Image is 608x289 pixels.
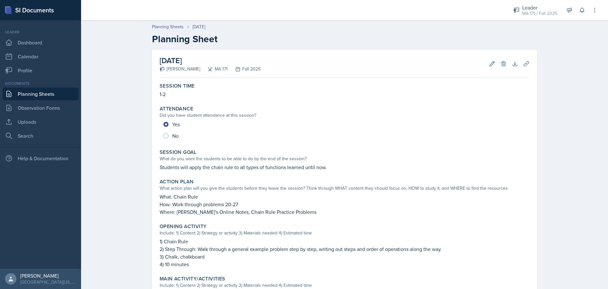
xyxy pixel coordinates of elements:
[3,88,79,100] a: Planning Sheets
[160,223,206,230] label: Opening Activity
[3,129,79,142] a: Search
[200,66,228,72] div: MA 171
[522,4,557,11] div: Leader
[160,163,529,171] p: Students will apply the chain rule to all types of functions learned until now.
[160,179,193,185] label: Action Plan
[152,23,184,30] a: Planning Sheets
[3,102,79,114] a: Observation Forms
[20,279,76,285] div: [GEOGRAPHIC_DATA][US_STATE] in [GEOGRAPHIC_DATA]
[160,112,529,119] div: Did you have student attendance at this session?
[193,23,205,30] div: [DATE]
[160,193,529,200] p: What: Chain Rule
[160,208,529,216] p: Where: [PERSON_NAME]'s Online Notes, Chain Rule Practice Problems
[3,29,79,35] div: Leader
[160,149,197,155] label: Session Goal
[3,36,79,49] a: Dashboard
[522,10,557,17] div: MA 171 / Fall 2025
[160,66,200,72] div: [PERSON_NAME]
[160,106,193,112] label: Attendance
[160,90,529,98] p: 1-2
[228,66,261,72] div: Fall 2025
[160,83,195,89] label: Session Time
[160,245,529,253] p: 2) Step Through: Walk through a general example problem step by step, writing out steps and order...
[160,230,529,236] div: Include: 1) Content 2) Strategy or activity 3) Materials needed 4) Estimated time
[3,81,79,86] div: Documents
[3,115,79,128] a: Uploads
[3,152,79,165] div: Help & Documentation
[160,276,225,282] label: Main Activity/Activities
[160,200,529,208] p: How: Work through problems 20-27
[160,260,529,268] p: 4) 10 minutes
[160,155,529,162] div: What do you want the students to be able to do by the end of the session?
[3,50,79,63] a: Calendar
[160,282,529,289] div: Include: 1) Content 2) Strategy or activity 3) Materials needed 4) Estimated time
[152,33,537,45] h2: Planning Sheet
[160,185,529,192] div: What action plan will you give the students before they leave the session? Think through WHAT con...
[160,55,261,66] h2: [DATE]
[160,238,529,245] p: 1) Chain Rule
[20,273,76,279] div: [PERSON_NAME]
[3,64,79,77] a: Profile
[160,253,529,260] p: 3) Chalk, chalkboard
